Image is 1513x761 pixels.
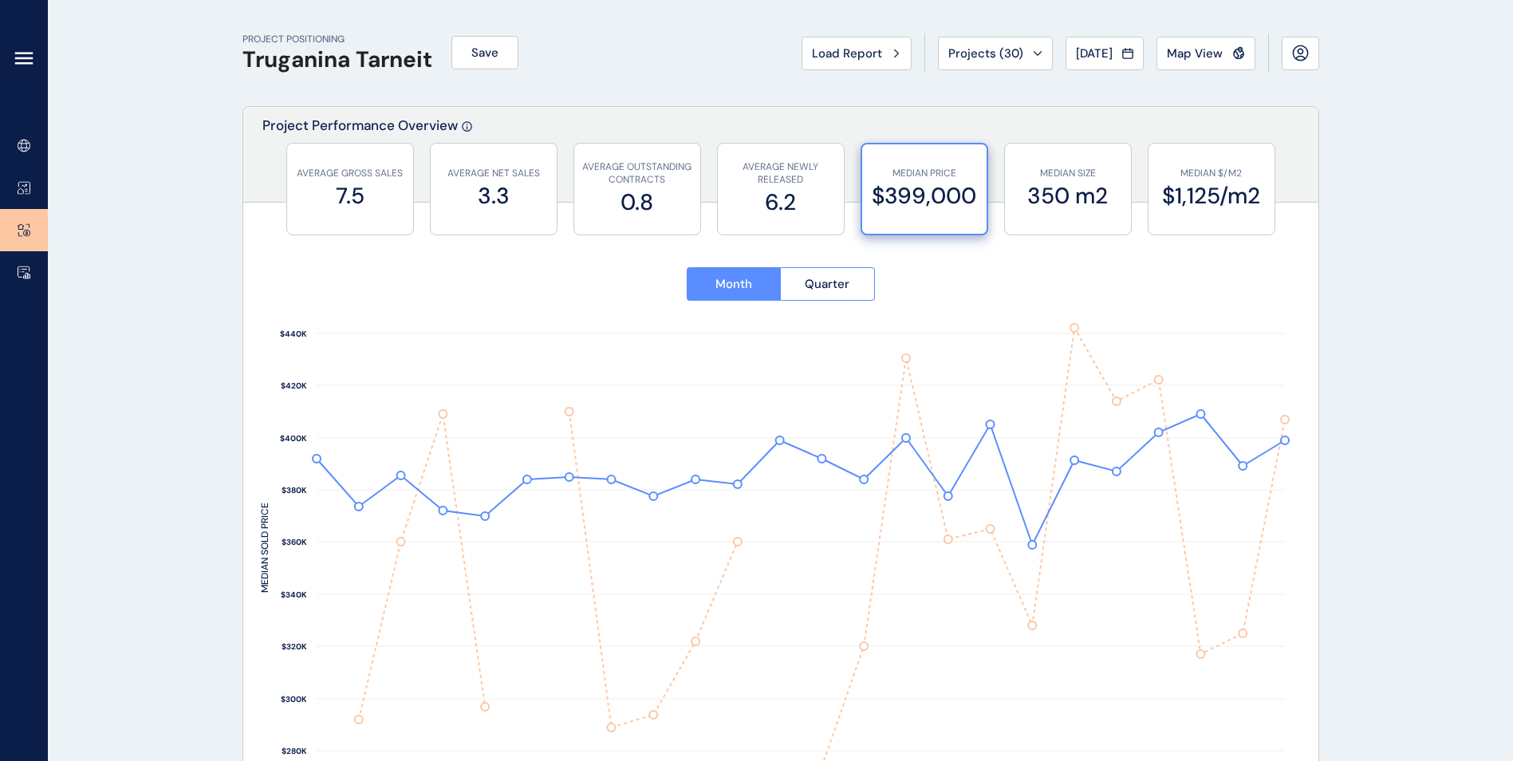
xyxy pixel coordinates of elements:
text: $340K [281,589,307,600]
span: Save [471,45,498,61]
label: 6.2 [726,187,836,218]
label: 7.5 [295,180,405,211]
text: $440K [280,329,307,339]
p: MEDIAN SIZE [1013,167,1123,180]
h1: Truganina Tarneit [242,46,432,73]
p: MEDIAN $/M2 [1156,167,1267,180]
button: Save [451,36,518,69]
text: $420K [281,380,307,391]
text: $320K [282,641,307,652]
button: [DATE] [1066,37,1144,70]
label: $1,125/m2 [1156,180,1267,211]
button: Projects (30) [938,37,1053,70]
button: Month [687,267,781,301]
span: Projects ( 30 ) [948,45,1023,61]
p: AVERAGE GROSS SALES [295,167,405,180]
label: 350 m2 [1013,180,1123,211]
text: MEDIAN SOLD PRICE [258,503,271,593]
p: AVERAGE OUTSTANDING CONTRACTS [582,160,692,187]
label: 0.8 [582,187,692,218]
span: Quarter [805,276,849,292]
p: AVERAGE NEWLY RELEASED [726,160,836,187]
p: Project Performance Overview [262,116,458,202]
span: [DATE] [1076,45,1113,61]
label: 3.3 [439,180,549,211]
button: Quarter [780,267,875,301]
span: Load Report [812,45,882,61]
p: MEDIAN PRICE [870,167,979,180]
text: $300K [281,694,307,704]
text: $400K [280,433,307,444]
button: Map View [1156,37,1255,70]
p: AVERAGE NET SALES [439,167,549,180]
text: $360K [282,537,307,547]
p: PROJECT POSITIONING [242,33,432,46]
text: $280K [282,746,307,756]
text: $380K [282,485,307,495]
button: Load Report [802,37,912,70]
span: Month [715,276,752,292]
label: $399,000 [870,180,979,211]
span: Map View [1167,45,1223,61]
